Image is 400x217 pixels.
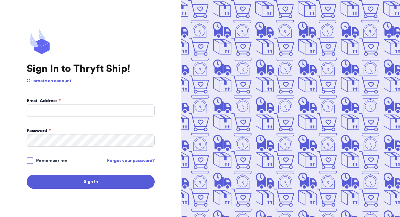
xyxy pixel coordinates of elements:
[27,127,51,134] label: Password
[27,175,155,189] button: Sign In
[27,78,155,84] p: Or
[107,157,155,164] a: Forgot your password?
[27,63,155,75] h1: Sign In to Thryft Ship!
[33,79,71,83] a: create an account
[36,157,67,164] span: Remember me
[27,98,61,104] label: Email Address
